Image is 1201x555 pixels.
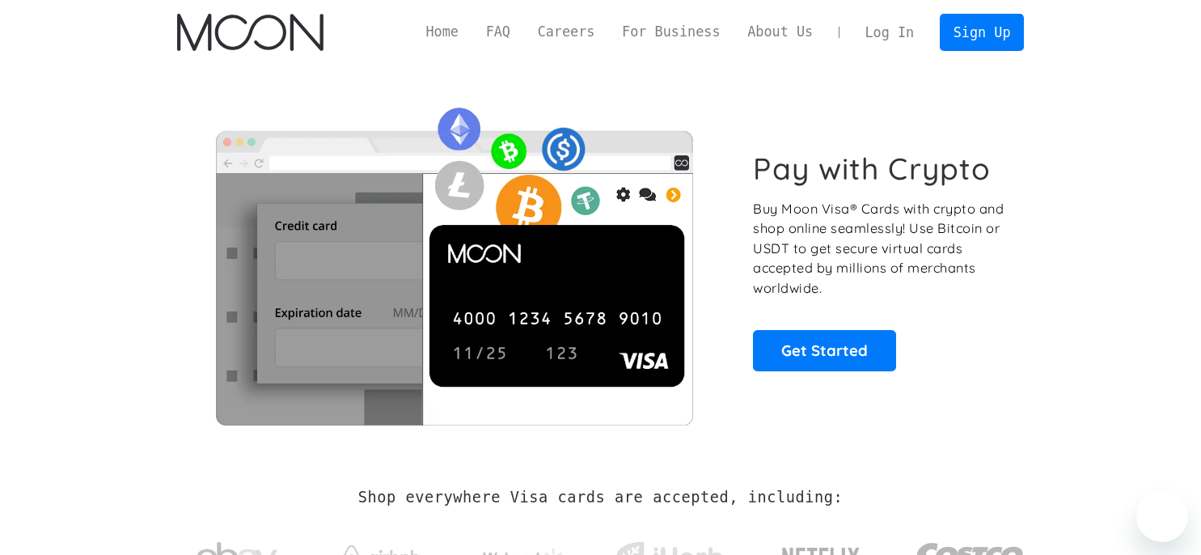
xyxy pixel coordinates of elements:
a: Sign Up [940,14,1024,50]
a: Careers [524,22,608,42]
a: About Us [734,22,827,42]
h1: Pay with Crypto [753,150,991,187]
a: Get Started [753,330,896,371]
a: Log In [852,15,928,50]
img: Moon Logo [177,14,324,51]
iframe: Bouton de lancement de la fenêtre de messagerie [1136,490,1188,542]
a: Home [412,22,472,42]
p: Buy Moon Visa® Cards with crypto and shop online seamlessly! Use Bitcoin or USDT to get secure vi... [753,199,1006,299]
h2: Shop everywhere Visa cards are accepted, including: [358,489,843,506]
a: For Business [608,22,734,42]
a: home [177,14,324,51]
img: Moon Cards let you spend your crypto anywhere Visa is accepted. [177,96,731,425]
a: FAQ [472,22,524,42]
